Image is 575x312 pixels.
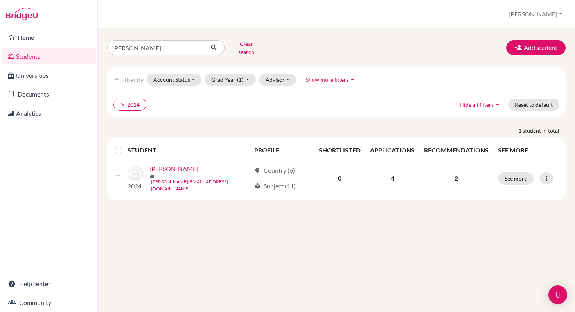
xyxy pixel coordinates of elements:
[147,74,201,86] button: Account Status
[2,68,96,83] a: Universities
[225,38,268,58] button: Clear search
[107,40,204,55] input: Find student by name...
[548,285,567,304] div: Open Intercom Messenger
[518,126,523,134] strong: 1
[6,8,38,20] img: Bridge-U
[365,141,419,160] th: APPLICATIONS
[259,74,296,86] button: Advisor
[506,40,566,55] button: Add student
[128,181,143,191] p: 2024
[254,181,296,191] div: Subject (11)
[128,166,143,181] img: Caceres, Martina
[299,74,363,86] button: Show more filtersarrow_drop_up
[349,75,356,83] i: arrow_drop_up
[2,48,96,64] a: Students
[113,99,146,111] button: clear2024
[2,106,96,121] a: Analytics
[254,166,295,175] div: Country (6)
[128,141,249,160] th: STUDENT
[314,160,365,197] td: 0
[250,141,314,160] th: PROFILE
[493,141,562,160] th: SEE MORE
[2,295,96,310] a: Community
[498,172,534,185] button: See more
[2,276,96,292] a: Help center
[365,160,419,197] td: 4
[113,76,120,82] i: filter_list
[2,30,96,45] a: Home
[254,183,261,189] span: local_library
[205,74,256,86] button: Grad Year(1)
[508,99,559,111] button: Reset to default
[306,76,349,83] span: Show more filters
[120,102,126,108] i: clear
[494,100,501,108] i: arrow_drop_up
[121,76,144,83] span: Filter by
[523,126,566,134] span: student in total
[149,164,198,174] a: [PERSON_NAME]
[460,101,494,108] span: Hide all filters
[453,99,508,111] button: Hide all filtersarrow_drop_up
[2,86,96,102] a: Documents
[424,174,489,183] p: 2
[149,174,154,179] span: mail
[419,141,493,160] th: RECOMMENDATIONS
[314,141,365,160] th: SHORTLISTED
[237,76,243,83] span: (1)
[151,178,250,192] a: [PERSON_NAME][EMAIL_ADDRESS][DOMAIN_NAME]
[254,167,261,174] span: location_on
[505,7,566,22] button: [PERSON_NAME]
